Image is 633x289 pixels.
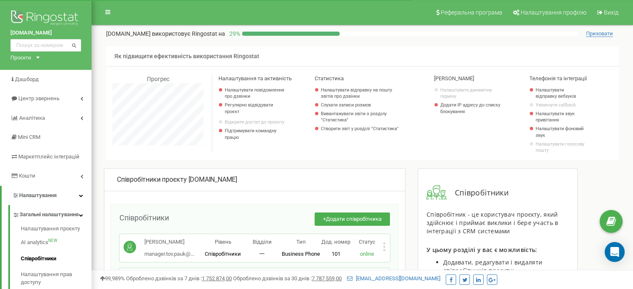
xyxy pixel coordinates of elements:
[312,275,342,282] u: 7 787 559,00
[321,111,399,124] a: Вивантажувати звіти з розділу "Статистика"
[117,175,187,183] span: Співробітники проєкту
[253,239,272,245] span: Відділи
[440,87,501,100] a: Налаштувати динамічну підміну
[19,192,57,198] span: Налаштування
[18,95,60,101] span: Центр звернень
[321,126,399,132] a: Створити звіт у розділі "Статистика"
[586,30,613,37] span: Приховати
[19,115,45,121] span: Аналiтика
[536,126,586,138] a: Налаштувати фоновий звук
[15,76,39,82] span: Дашборд
[225,30,242,38] p: 29 %
[126,275,232,282] span: Оброблено дзвінків за 7 днів :
[2,186,92,205] a: Налаштування
[12,205,92,222] a: Загальні налаштування
[233,275,342,282] span: Оброблено дзвінків за 30 днів :
[440,102,501,115] a: Додати IP адресу до списку блокування
[521,9,586,16] span: Налаштування профілю
[106,30,225,38] p: [DOMAIN_NAME]
[144,238,194,246] p: [PERSON_NAME]
[218,75,292,82] span: Налаштування та активність
[152,30,225,37] span: використовує Ringostat на
[321,102,399,109] a: Слухати записи розмов
[320,250,352,258] p: 101
[18,134,40,140] span: Mini CRM
[205,251,241,257] span: Співробітники
[10,8,81,29] img: Ringostat logo
[20,211,79,219] span: Загальні налаштування
[114,53,259,59] span: Як підвищити ефективність використання Ringostat
[434,75,474,82] span: [PERSON_NAME]
[10,54,31,62] div: Проєкти
[360,251,374,257] span: online
[225,87,286,100] a: Налаштувати повідомлення про дзвінки
[347,275,440,282] a: [EMAIL_ADDRESS][DOMAIN_NAME]
[225,119,286,126] a: Відкрити доступ до проєкту
[536,111,586,124] a: Налаштувати звук привітання
[18,153,79,160] span: Маркетплейс інтеграцій
[427,246,537,254] span: У цьому розділі у вас є можливість:
[359,239,375,245] span: Статус
[536,87,586,100] a: Налаштувати відправку вебхуків
[259,251,265,257] span: 一
[10,39,81,52] input: Пошук за номером
[441,9,502,16] span: Реферальна програма
[282,251,320,257] span: Business Phone
[315,212,390,226] button: +Додати співробітника
[147,76,169,82] span: Прогрес
[119,213,169,222] span: Співробітники
[21,225,92,235] a: Налаштування проєкту
[443,258,542,274] span: Додавати, редагувати і видаляти співробітників проєкту;
[225,102,286,115] p: Регулярно відвідувати проєкт
[321,87,399,100] a: Налаштувати відправку на пошту звітів про дзвінки
[427,210,559,235] span: Співробітник - це користувач проєкту, який здійснює і приймає виклики і бере участь в інтеграції ...
[117,175,392,185] div: [DOMAIN_NAME]
[202,275,232,282] u: 1 752 874,00
[144,251,194,257] span: manager.tov.pauk@...
[19,173,35,179] span: Кошти
[215,239,231,245] span: Рівень
[100,275,125,282] span: 99,989%
[605,242,625,262] div: Open Intercom Messenger
[321,239,350,245] span: Дод. номер
[315,75,344,82] span: Статистика
[447,188,509,198] span: Співробітники
[604,9,618,16] span: Вихід
[10,29,81,37] a: [DOMAIN_NAME]
[536,102,586,109] a: Увімкнути callback
[21,251,92,267] a: Співробітники
[21,235,92,251] a: AI analyticsNEW
[296,239,306,245] span: Тип
[326,216,382,222] span: Додати співробітника
[529,75,587,82] span: Телефонія та інтеграції
[225,128,286,141] p: Підтримувати командну працю
[536,141,586,154] a: Налаштувати голосову пошту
